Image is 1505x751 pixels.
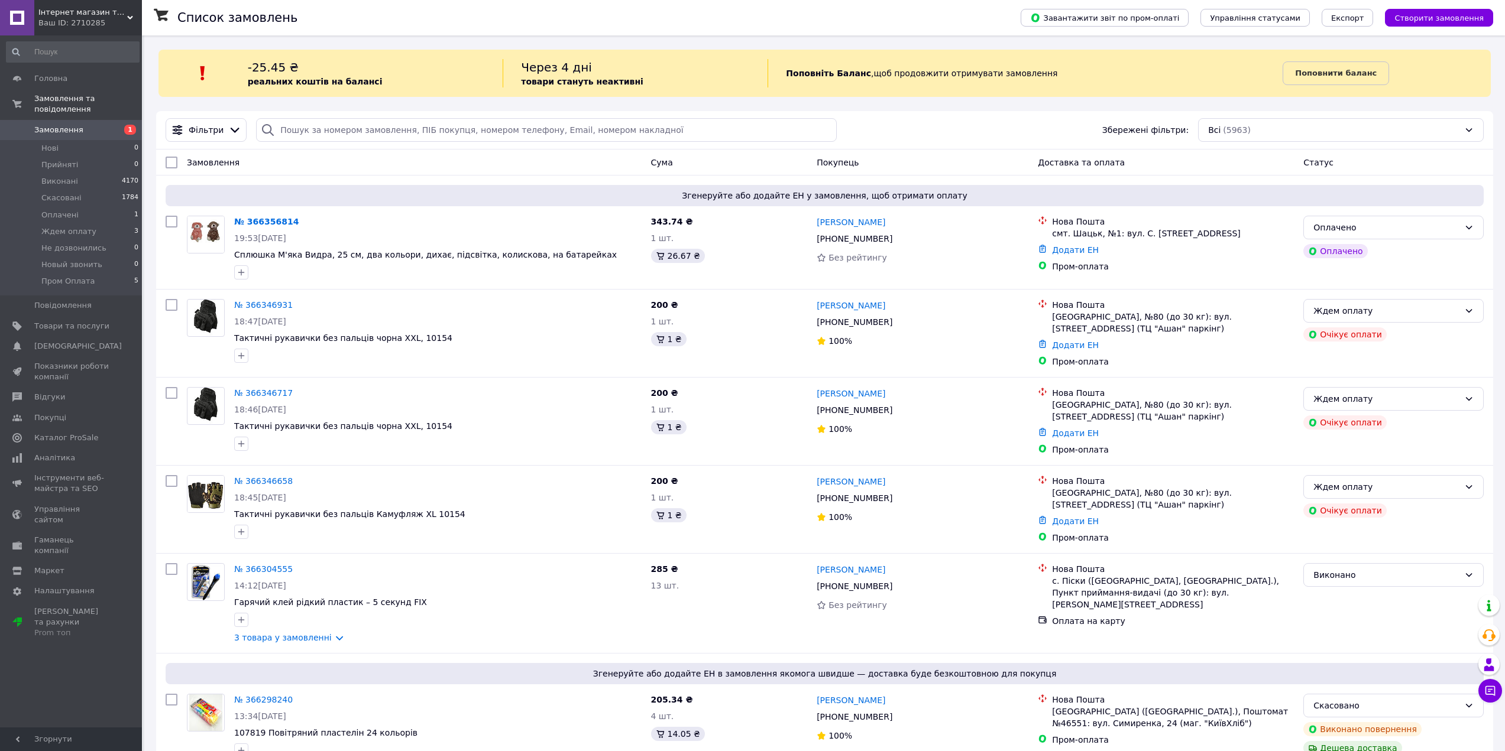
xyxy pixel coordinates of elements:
div: Очікує оплати [1303,415,1387,430]
span: Доставка та оплата [1038,158,1125,167]
span: Замовлення [34,125,83,135]
span: Тактичні рукавички без пальців чорна XXL, 10154 [234,333,452,343]
img: Фото товару [189,694,222,731]
a: Фото товару [187,563,225,601]
div: Пром-оплата [1052,444,1294,456]
span: Оплачені [41,210,79,220]
span: 0 [134,243,138,253]
span: Згенеруйте або додайте ЕН в замовлення якомога швидше — доставка буде безкоштовною для покупця [170,668,1479,680]
div: Пром-оплата [1052,356,1294,368]
div: смт. Шацьк, №1: вул. С. [STREET_ADDRESS] [1052,227,1294,239]
a: № 366346931 [234,300,293,310]
span: 13:34[DATE] [234,711,286,721]
span: -25.45 ₴ [248,60,299,74]
span: Фільтри [189,124,224,136]
span: [PHONE_NUMBER] [817,405,892,415]
span: Повідомлення [34,300,92,311]
span: Експорт [1331,14,1364,22]
span: Аналітика [34,453,75,463]
span: Cума [651,158,673,167]
input: Пошук за номером замовлення, ПІБ покупця, номером телефону, Email, номером накладної [256,118,837,142]
img: Фото товару [187,216,224,253]
div: Очікує оплати [1303,503,1387,518]
span: 14:12[DATE] [234,581,286,590]
a: № 366346717 [234,388,293,398]
span: Виконані [41,176,78,187]
span: 19:53[DATE] [234,233,286,243]
span: Створити замовлення [1394,14,1484,22]
a: Фото товару [187,475,225,513]
span: (5963) [1223,125,1251,135]
button: Управління статусами [1200,9,1310,27]
a: Додати ЕН [1052,428,1099,438]
div: Пром-оплата [1052,261,1294,272]
div: Ждем оплату [1313,392,1459,405]
span: 0 [134,160,138,170]
div: Нова Пошта [1052,694,1294,706]
span: Налаштування [34,586,95,596]
div: Ждем оплату [1313,304,1459,317]
a: Створити замовлення [1373,12,1493,22]
span: 1 [134,210,138,220]
div: Оплачено [1303,244,1367,258]
a: Додати ЕН [1052,516,1099,526]
span: 0 [134,259,138,270]
span: Управління статусами [1210,14,1300,22]
input: Пошук [6,41,140,63]
span: 100% [828,512,852,522]
div: , щоб продовжити отримувати замовлення [768,59,1283,87]
a: 3 товара у замовленні [234,633,332,642]
span: 100% [828,424,852,434]
span: Без рейтингу [828,600,887,610]
span: 18:47[DATE] [234,317,286,326]
span: 1 шт. [651,233,674,243]
a: № 366304555 [234,564,293,574]
span: Через 4 дні [521,60,592,74]
button: Створити замовлення [1385,9,1493,27]
span: Тактичні рукавички без пальців Камуфляж XL 10154 [234,509,465,519]
span: 0 [134,143,138,154]
span: 1 шт. [651,405,674,414]
div: [GEOGRAPHIC_DATA], №80 (до 30 кг): вул. [STREET_ADDRESS] (ТЦ "Ашан" паркінг) [1052,399,1294,422]
div: Виконано повернення [1303,722,1422,736]
span: Завантажити звіт по пром-оплаті [1030,12,1179,23]
a: № 366298240 [234,695,293,704]
div: Нова Пошта [1052,387,1294,399]
span: Замовлення [187,158,239,167]
span: Показники роботи компанії [34,361,109,382]
a: [PERSON_NAME] [817,564,885,576]
div: с. Піски ([GEOGRAPHIC_DATA], [GEOGRAPHIC_DATA].), Пункт приймання-видачі (до 30 кг): вул. [PERSON... [1052,575,1294,610]
span: Каталог ProSale [34,433,98,443]
div: Скасовано [1313,699,1459,712]
span: Покупці [34,412,66,423]
span: Згенеруйте або додайте ЕН у замовлення, щоб отримати оплату [170,190,1479,201]
div: Нова Пошта [1052,299,1294,311]
span: Ждем оплату [41,226,96,237]
span: 1784 [122,193,138,203]
a: Гарячий клей рідкий пластик – 5 секунд FIX [234,597,427,607]
a: Фото товару [187,694,225,732]
span: Відгуки [34,392,65,402]
a: Фото товару [187,299,225,337]
a: Сплюшка М'яка Видра, 25 см, два кольори, дихає, підсвітка, колискова, на батарейках [234,250,617,259]
div: Очікує оплати [1303,327,1387,342]
span: 1 шт. [651,317,674,326]
a: [PERSON_NAME] [817,216,885,228]
div: Prom топ [34,628,109,638]
a: 107819 Повітряний пластелін 24 кольорів [234,728,417,737]
a: Фото товару [187,216,225,253]
span: 3 [134,226,138,237]
div: Пром-оплата [1052,734,1294,746]
span: Статус [1303,158,1334,167]
span: 4 шт. [651,711,674,721]
span: Новый звонить [41,259,102,270]
span: [PERSON_NAME] та рахунки [34,606,109,639]
span: 285 ₴ [651,564,678,574]
a: Тактичні рукавички без пальців чорна XXL, 10154 [234,421,452,431]
div: 1 ₴ [651,420,687,434]
h1: Список замовлень [177,11,297,25]
span: [PHONE_NUMBER] [817,581,892,591]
